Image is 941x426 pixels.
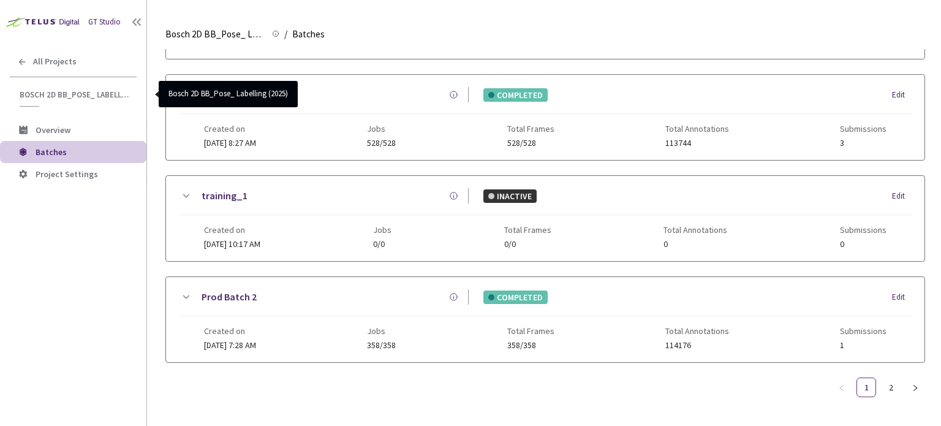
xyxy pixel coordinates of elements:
span: Created on [204,225,260,235]
span: Submissions [840,124,886,134]
span: 113744 [665,139,729,148]
span: Bosch 2D BB_Pose_ Labelling (2025) [20,89,129,100]
a: Prod Batch 3 [202,87,257,102]
span: Project Settings [36,169,98,180]
div: Edit [892,89,912,101]
a: training_1 [202,188,248,203]
span: All Projects [33,56,77,67]
span: Jobs [367,326,396,336]
li: Next Page [905,378,925,397]
span: 358/358 [367,341,396,350]
div: COMPLETED [483,88,548,102]
span: Bosch 2D BB_Pose_ Labelling (2025) [165,27,265,42]
a: Prod Batch 2 [202,289,257,305]
span: Created on [204,326,256,336]
span: Batches [292,27,325,42]
span: Total Annotations [663,225,727,235]
span: left [838,384,845,392]
li: 2 [881,378,901,397]
button: right [905,378,925,397]
span: Total Frames [507,326,554,336]
a: 2 [882,378,900,397]
div: Edit [892,190,912,202]
span: 3 [840,139,886,148]
span: Batches [36,146,67,158]
span: 0/0 [504,240,551,249]
div: training_1INACTIVEEditCreated on[DATE] 10:17 AMJobs0/0Total Frames0/0Total Annotations0Submissions0 [166,176,924,261]
span: [DATE] 7:28 AM [204,340,256,351]
div: INACTIVE [483,189,537,203]
li: / [284,27,287,42]
span: right [912,384,919,392]
div: Prod Batch 2COMPLETEDEditCreated on[DATE] 7:28 AMJobs358/358Total Frames358/358Total Annotations1... [166,277,924,362]
button: left [832,378,852,397]
span: 1 [840,341,886,350]
span: 0/0 [373,240,391,249]
div: Prod Batch 3COMPLETEDEditCreated on[DATE] 8:27 AMJobs528/528Total Frames528/528Total Annotations1... [166,75,924,160]
span: Submissions [840,326,886,336]
span: 0 [840,240,886,249]
span: Total Annotations [665,326,729,336]
span: Total Frames [504,225,551,235]
span: [DATE] 8:27 AM [204,137,256,148]
li: 1 [856,378,876,397]
div: COMPLETED [483,291,548,304]
span: Total Frames [507,124,554,134]
span: Jobs [373,225,391,235]
span: 528/528 [367,139,396,148]
span: 358/358 [507,341,554,350]
span: [DATE] 10:17 AM [204,238,260,249]
span: Total Annotations [665,124,729,134]
span: 114176 [665,341,729,350]
div: Edit [892,291,912,303]
span: Created on [204,124,256,134]
div: GT Studio [88,17,121,28]
li: Previous Page [832,378,852,397]
span: Overview [36,124,70,135]
span: 528/528 [507,139,554,148]
span: Submissions [840,225,886,235]
span: 0 [663,240,727,249]
span: Jobs [367,124,396,134]
a: 1 [857,378,875,397]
